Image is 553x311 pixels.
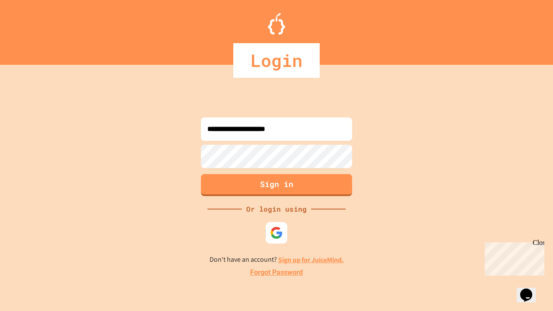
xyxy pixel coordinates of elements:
img: google-icon.svg [270,226,283,239]
iframe: chat widget [481,239,544,276]
div: Or login using [242,204,311,214]
img: Logo.svg [268,13,285,35]
button: Sign in [201,174,352,196]
iframe: chat widget [517,276,544,302]
a: Sign up for JuiceMind. [278,255,344,264]
div: Login [233,43,320,78]
a: Forgot Password [250,267,303,278]
div: Chat with us now!Close [3,3,60,55]
p: Don't have an account? [210,254,344,265]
